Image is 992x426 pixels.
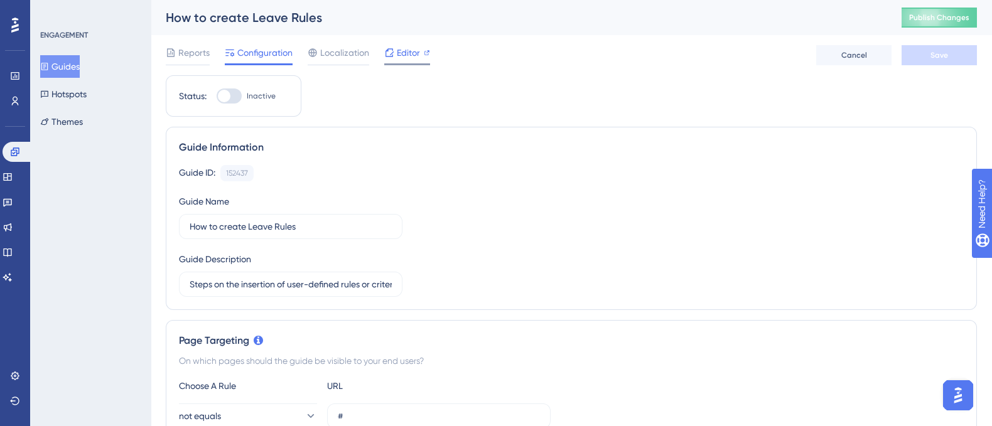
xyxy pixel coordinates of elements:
iframe: UserGuiding AI Assistant Launcher [939,376,977,414]
div: Guide ID: [179,165,215,181]
span: Publish Changes [909,13,969,23]
div: How to create Leave Rules [166,9,870,26]
span: not equals [179,408,221,423]
span: Cancel [841,50,867,60]
span: Save [930,50,948,60]
button: Themes [40,110,83,133]
div: Status: [179,88,207,104]
button: Cancel [816,45,892,65]
span: Inactive [247,91,276,101]
span: Editor [397,45,420,60]
div: Page Targeting [179,333,964,348]
span: Configuration [237,45,293,60]
button: Guides [40,55,80,78]
button: Save [902,45,977,65]
span: Localization [320,45,369,60]
input: Type your Guide’s Description here [190,277,392,291]
button: Publish Changes [902,8,977,28]
input: yourwebsite.com/path [338,409,540,423]
input: Type your Guide’s Name here [190,220,392,233]
div: Guide Description [179,252,251,267]
div: 152437 [226,168,248,178]
div: Guide Information [179,140,964,155]
div: ENGAGEMENT [40,30,88,40]
button: Hotspots [40,83,87,105]
div: Choose A Rule [179,378,317,393]
div: On which pages should the guide be visible to your end users? [179,353,964,368]
span: Need Help? [30,3,78,18]
div: URL [327,378,465,393]
div: Guide Name [179,194,229,209]
span: Reports [178,45,210,60]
